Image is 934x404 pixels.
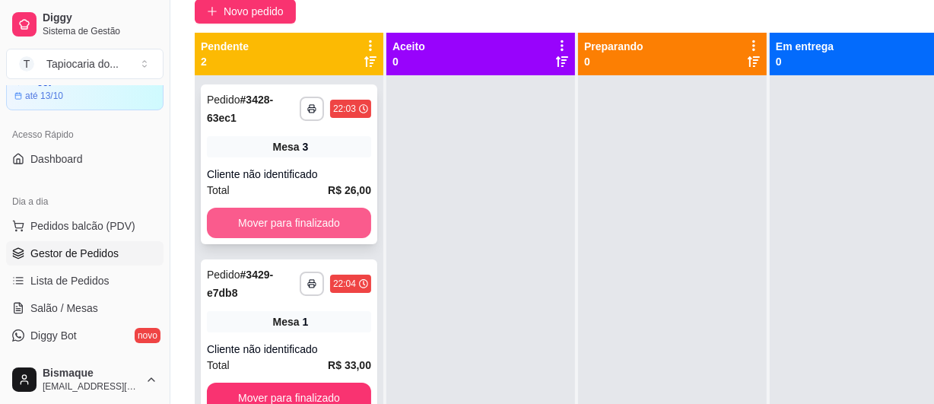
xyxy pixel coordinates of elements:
a: Salão / Mesas [6,296,164,320]
p: 0 [392,54,425,69]
button: Mover para finalizado [207,208,371,238]
div: Dia a dia [6,189,164,214]
p: Preparando [584,39,643,54]
span: Mesa [273,139,300,154]
strong: R$ 26,00 [328,184,371,196]
a: Gestor de Pedidos [6,241,164,266]
span: Pedido [207,94,240,106]
p: 2 [201,54,249,69]
div: Tapiocaria do ... [46,56,119,72]
span: T [19,56,34,72]
div: 22:04 [333,278,356,290]
strong: # 3428-63ec1 [207,94,273,124]
p: 0 [776,54,834,69]
div: 22:03 [333,103,356,115]
p: Aceito [392,39,425,54]
strong: # 3429-e7db8 [207,269,273,299]
span: Bismaque [43,367,139,380]
span: plus [207,6,218,17]
p: Em entrega [776,39,834,54]
a: Diggy Botnovo [6,323,164,348]
button: Bismaque[EMAIL_ADDRESS][DOMAIN_NAME] [6,361,164,398]
span: Sistema de Gestão [43,25,157,37]
div: Cliente não identificado [207,167,371,182]
span: Salão / Mesas [30,301,98,316]
div: Cliente não identificado [207,342,371,357]
span: Pedido [207,269,240,281]
span: Novo pedido [224,3,284,20]
article: até 13/10 [25,90,63,102]
span: Diggy Bot [30,328,77,343]
p: 0 [584,54,643,69]
span: Total [207,357,230,374]
a: KDS [6,351,164,375]
div: Acesso Rápido [6,122,164,147]
button: Select a team [6,49,164,79]
div: 3 [303,139,309,154]
a: Dashboard [6,147,164,171]
div: 1 [303,314,309,329]
button: Pedidos balcão (PDV) [6,214,164,238]
span: [EMAIL_ADDRESS][DOMAIN_NAME] [43,380,139,393]
strong: R$ 33,00 [328,359,371,371]
span: Pedidos balcão (PDV) [30,218,135,234]
a: Lista de Pedidos [6,269,164,293]
span: Gestor de Pedidos [30,246,119,261]
span: Lista de Pedidos [30,273,110,288]
span: Mesa [273,314,300,329]
span: Diggy [43,11,157,25]
a: Diggy Botaté 13/10 [6,67,164,110]
span: Dashboard [30,151,83,167]
p: Pendente [201,39,249,54]
a: DiggySistema de Gestão [6,6,164,43]
span: Total [207,182,230,199]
